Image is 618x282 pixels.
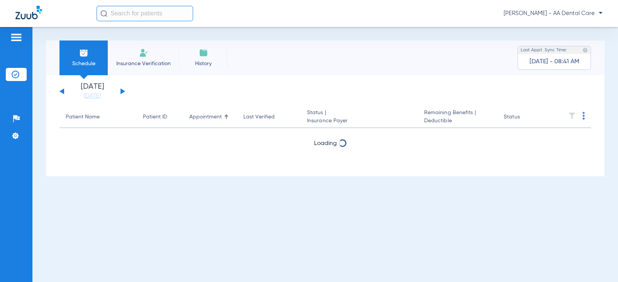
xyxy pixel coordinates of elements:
img: Schedule [79,48,88,57]
th: Status [497,106,550,128]
th: Remaining Benefits | [418,106,497,128]
img: Search Icon [100,10,107,17]
span: Insurance Verification [114,60,173,68]
div: Last Verified [243,113,295,121]
span: Deductible [424,117,491,125]
img: group-dot-blue.svg [582,112,585,120]
th: Status | [301,106,418,128]
img: filter.svg [568,112,576,120]
img: History [199,48,208,57]
div: Patient Name [66,113,100,121]
img: hamburger-icon [10,33,22,42]
div: Last Verified [243,113,275,121]
span: [PERSON_NAME] - AA Dental Care [504,10,603,17]
span: Loading [314,140,337,147]
div: Patient Name [66,113,131,121]
img: Zuub Logo [15,6,42,19]
input: Search for patients [97,6,193,21]
img: Manual Insurance Verification [139,48,148,57]
div: Appointment [189,113,222,121]
div: Patient ID [143,113,177,121]
img: last sync help info [582,47,588,53]
span: Insurance Payer [307,117,412,125]
li: [DATE] [69,83,115,100]
span: History [185,60,222,68]
div: Patient ID [143,113,167,121]
a: [DATE] [69,92,115,100]
span: Last Appt. Sync Time: [521,46,567,54]
span: [DATE] - 08:41 AM [530,58,579,66]
div: Appointment [189,113,231,121]
span: Schedule [65,60,102,68]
